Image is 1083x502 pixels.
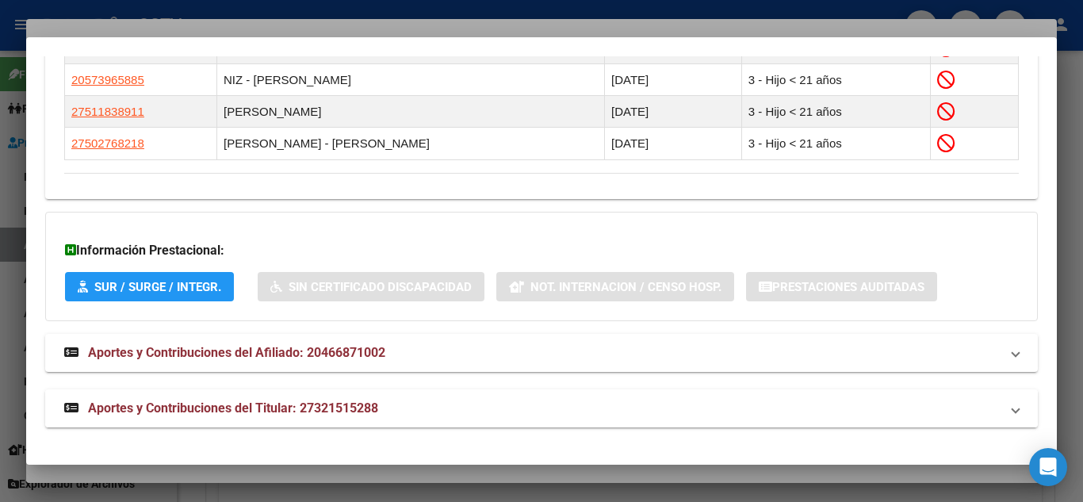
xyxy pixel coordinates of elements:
[216,64,604,96] td: NIZ - [PERSON_NAME]
[741,64,930,96] td: 3 - Hijo < 21 años
[741,96,930,128] td: 3 - Hijo < 21 años
[772,280,924,294] span: Prestaciones Auditadas
[45,389,1038,427] mat-expansion-panel-header: Aportes y Contribuciones del Titular: 27321515288
[741,128,930,159] td: 3 - Hijo < 21 años
[71,105,144,118] span: 27511838911
[65,241,1018,260] h3: Información Prestacional:
[258,272,484,301] button: Sin Certificado Discapacidad
[65,272,234,301] button: SUR / SURGE / INTEGR.
[746,272,937,301] button: Prestaciones Auditadas
[216,96,604,128] td: [PERSON_NAME]
[88,345,385,360] span: Aportes y Contribuciones del Afiliado: 20466871002
[605,128,742,159] td: [DATE]
[71,136,144,150] span: 27502768218
[216,128,604,159] td: [PERSON_NAME] - [PERSON_NAME]
[88,400,378,416] span: Aportes y Contribuciones del Titular: 27321515288
[496,272,734,301] button: Not. Internacion / Censo Hosp.
[1029,448,1067,486] div: Open Intercom Messenger
[45,334,1038,372] mat-expansion-panel-header: Aportes y Contribuciones del Afiliado: 20466871002
[289,280,472,294] span: Sin Certificado Discapacidad
[605,96,742,128] td: [DATE]
[605,64,742,96] td: [DATE]
[530,280,721,294] span: Not. Internacion / Censo Hosp.
[94,280,221,294] span: SUR / SURGE / INTEGR.
[71,73,144,86] span: 20573965885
